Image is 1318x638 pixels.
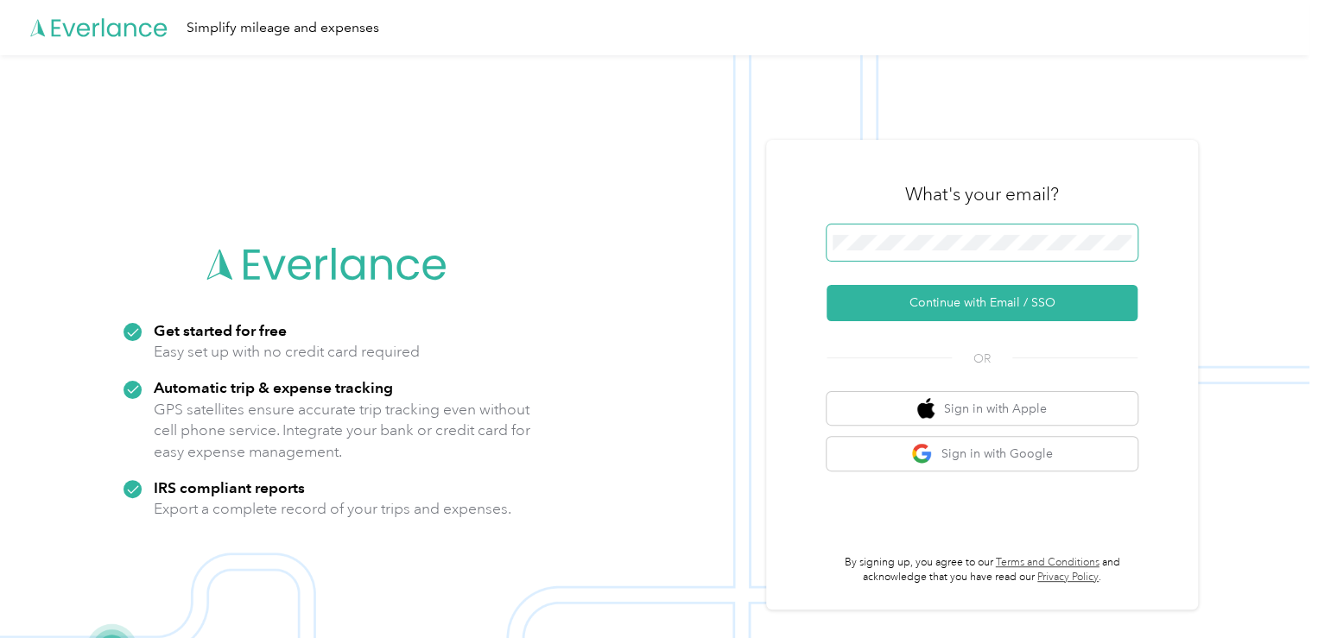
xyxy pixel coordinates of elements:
img: google logo [911,443,933,464]
a: Terms and Conditions [996,556,1099,569]
a: Privacy Policy [1037,571,1099,584]
strong: Get started for free [154,321,287,339]
div: Simplify mileage and expenses [187,17,379,39]
button: google logoSign in with Google [827,437,1137,471]
img: apple logo [917,398,935,420]
button: Continue with Email / SSO [827,285,1137,321]
button: apple logoSign in with Apple [827,392,1137,426]
p: Export a complete record of your trips and expenses. [154,498,511,520]
span: OR [952,350,1012,368]
p: Easy set up with no credit card required [154,341,420,363]
strong: Automatic trip & expense tracking [154,378,393,396]
p: GPS satellites ensure accurate trip tracking even without cell phone service. Integrate your bank... [154,399,531,463]
strong: IRS compliant reports [154,478,305,496]
h3: What's your email? [905,182,1059,206]
p: By signing up, you agree to our and acknowledge that you have read our . [827,555,1137,585]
